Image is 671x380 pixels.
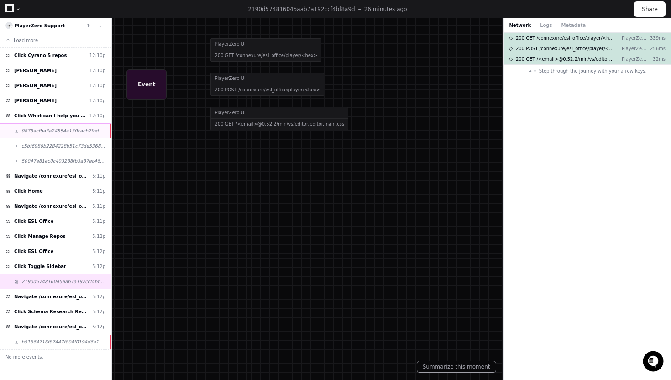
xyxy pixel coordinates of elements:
[31,68,150,77] div: Start new chat
[89,97,105,104] div: 12:10p
[14,293,89,300] span: Navigate /connexure/esl_office/player/*
[417,361,496,373] button: Summarize this moment
[92,233,105,240] div: 5:12p
[92,188,105,195] div: 5:11p
[92,293,105,300] div: 5:12p
[64,95,110,103] a: Powered byPylon
[9,68,26,84] img: 1736555170064-99ba0984-63c1-480f-8ee9-699278ef63ed
[642,350,666,375] iframe: Open customer support
[14,37,38,44] span: Load more
[9,9,27,27] img: PlayerZero
[15,23,65,28] a: PlayerZero Support
[31,77,115,84] div: We're available if you need us!
[91,96,110,103] span: Pylon
[647,45,666,52] p: 256ms
[364,5,407,13] p: 26 minutes ago
[92,203,105,210] div: 5:11p
[14,173,89,179] span: Navigate /connexure/esl_office/player/*
[14,263,66,270] span: Click Toggle Sidebar
[21,127,105,134] span: 9878acfba3a24554a130cacb7fbdb36f
[92,248,105,255] div: 5:12p
[21,278,105,285] span: 2190d574816045aab7a192ccf4bf8a9d
[540,22,552,29] button: Logs
[647,35,666,42] p: 339ms
[6,23,12,29] img: 13.svg
[622,56,647,63] p: PlayerZero UI
[14,233,66,240] span: Click Manage Repos
[561,22,586,29] button: Metadata
[21,142,105,149] span: c5bf6986b2284228b51c73de53681c37
[516,45,614,52] span: 200 POST /connexure/esl_office/player/<hex>
[14,82,57,89] span: [PERSON_NAME]
[539,68,647,74] span: Step through the journey with your arrow keys.
[21,158,105,164] span: 50047e81ec0c403288fb3a87ec465a1e
[14,188,43,195] span: Click Home
[14,203,89,210] span: Navigate /connexure/esl_office
[622,45,647,52] p: PlayerZero UI
[89,112,105,119] div: 12:10p
[92,173,105,179] div: 5:11p
[14,52,67,59] span: Click Cyrano 5 repos
[92,263,105,270] div: 5:12p
[14,323,89,330] span: Navigate /connexure/esl_office/player/*
[5,354,43,360] span: No more events.
[622,35,647,42] p: PlayerZero UI
[89,52,105,59] div: 12:10p
[155,71,166,82] button: Start new chat
[9,37,166,51] div: Welcome
[14,112,86,119] span: Click What can I help you with?
[516,56,614,63] span: 200 GET /<email>@0.52.2/min/vs/editor/editor.main.css
[14,308,89,315] span: Click Schema Research Request
[92,308,105,315] div: 5:12p
[248,6,355,12] span: 2190d574816045aab7a192ccf4bf8a9d
[509,22,531,29] button: Network
[14,248,54,255] span: Click ESL Office
[92,218,105,225] div: 5:11p
[89,67,105,74] div: 12:10p
[647,56,666,63] p: 32ms
[89,82,105,89] div: 12:10p
[14,67,57,74] span: [PERSON_NAME]
[634,1,666,17] button: Share
[21,338,105,345] span: b51664716f87447f804f0194d6a13ef9
[14,218,54,225] span: Click ESL Office
[14,97,57,104] span: [PERSON_NAME]
[92,323,105,330] div: 5:12p
[516,35,614,42] span: 200 GET /connexure/esl_office/player/<hex>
